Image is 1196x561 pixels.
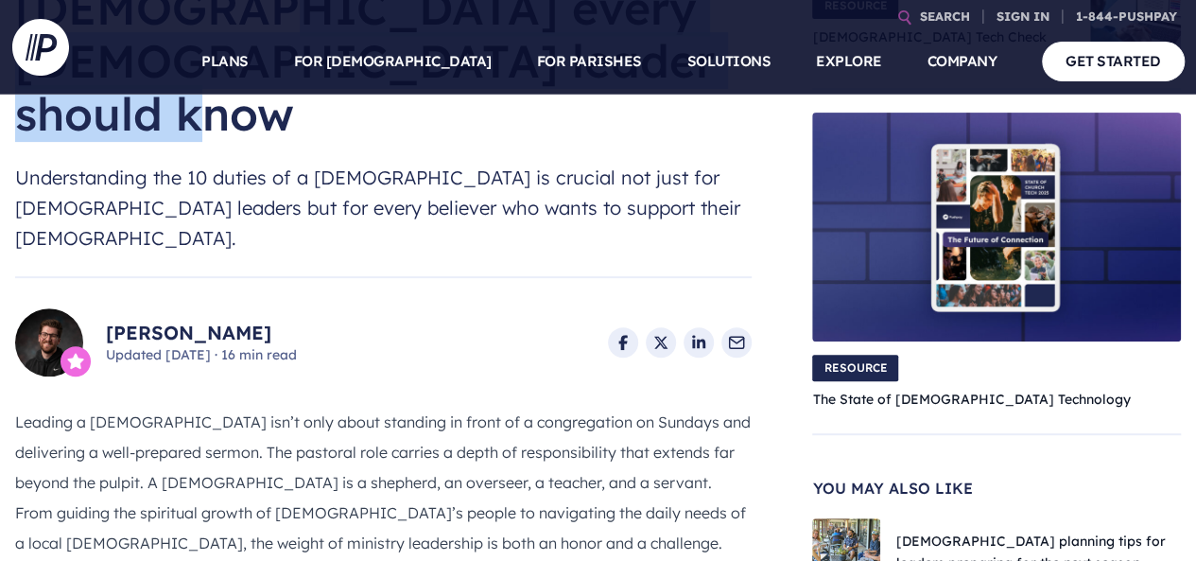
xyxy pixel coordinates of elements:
a: The State of [DEMOGRAPHIC_DATA] Technology [812,391,1130,408]
a: FOR [DEMOGRAPHIC_DATA] [294,28,492,95]
p: Leading a [DEMOGRAPHIC_DATA] isn’t only about standing in front of a congregation on Sundays and ... [15,407,752,558]
a: Share on LinkedIn [684,327,714,358]
a: Share on X [646,327,676,358]
a: Share via Email [721,327,752,358]
a: Share on Facebook [608,327,638,358]
span: Understanding the 10 duties of a [DEMOGRAPHIC_DATA] is crucial not just for [DEMOGRAPHIC_DATA] le... [15,163,752,254]
span: RESOURCE [812,355,898,381]
span: · [215,346,217,363]
a: COMPANY [927,28,997,95]
a: EXPLORE [816,28,882,95]
a: FOR PARISHES [537,28,642,95]
span: Updated [DATE] 16 min read [106,346,297,365]
img: Jonathan Louvis [15,308,83,377]
a: PLANS [201,28,249,95]
span: You May Also Like [812,481,1181,496]
a: SOLUTIONS [687,28,771,95]
a: [PERSON_NAME] [106,320,297,346]
a: GET STARTED [1042,42,1185,80]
